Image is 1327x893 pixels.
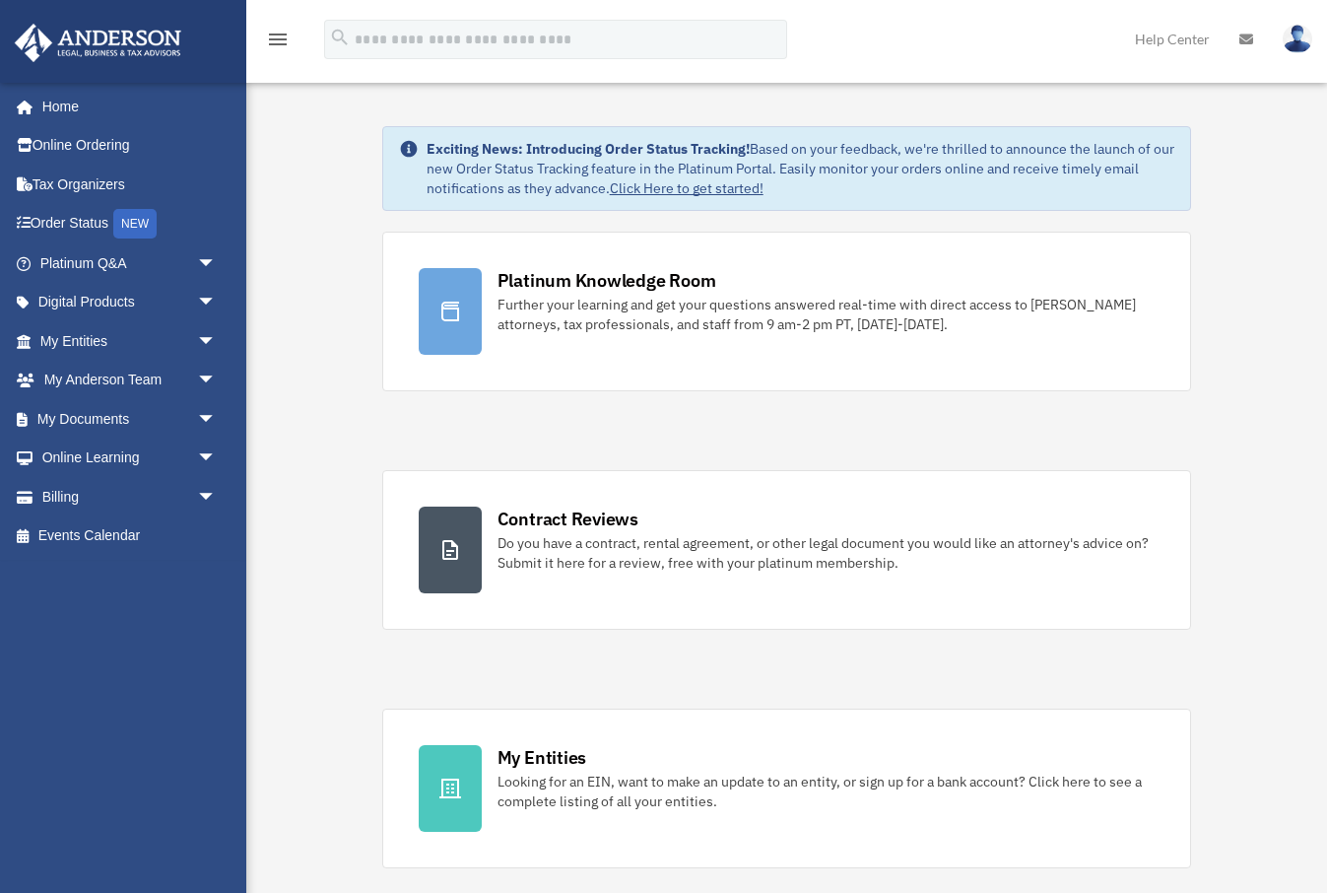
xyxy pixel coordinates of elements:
span: arrow_drop_down [197,399,236,440]
span: arrow_drop_down [197,283,236,323]
div: Based on your feedback, we're thrilled to announce the launch of our new Order Status Tracking fe... [427,139,1175,198]
div: My Entities [498,745,586,770]
a: Order StatusNEW [14,204,246,244]
div: Looking for an EIN, want to make an update to an entity, or sign up for a bank account? Click her... [498,772,1156,811]
div: NEW [113,209,157,239]
a: Click Here to get started! [610,179,763,197]
a: Billingarrow_drop_down [14,477,246,516]
a: Events Calendar [14,516,246,556]
a: Online Learningarrow_drop_down [14,439,246,478]
span: arrow_drop_down [197,361,236,401]
img: User Pic [1283,25,1312,53]
a: menu [266,34,290,51]
a: My Entitiesarrow_drop_down [14,321,246,361]
div: Contract Reviews [498,507,638,531]
strong: Exciting News: Introducing Order Status Tracking! [427,140,750,158]
span: arrow_drop_down [197,243,236,284]
i: search [329,27,351,48]
span: arrow_drop_down [197,321,236,362]
a: Home [14,87,236,126]
a: Contract Reviews Do you have a contract, rental agreement, or other legal document you would like... [382,470,1192,630]
a: Platinum Knowledge Room Further your learning and get your questions answered real-time with dire... [382,232,1192,391]
img: Anderson Advisors Platinum Portal [9,24,187,62]
a: My Documentsarrow_drop_down [14,399,246,439]
a: Digital Productsarrow_drop_down [14,283,246,322]
div: Do you have a contract, rental agreement, or other legal document you would like an attorney's ad... [498,533,1156,573]
a: Platinum Q&Aarrow_drop_down [14,243,246,283]
a: Online Ordering [14,126,246,166]
a: Tax Organizers [14,165,246,204]
a: My Anderson Teamarrow_drop_down [14,361,246,400]
i: menu [266,28,290,51]
span: arrow_drop_down [197,477,236,517]
div: Platinum Knowledge Room [498,268,716,293]
span: arrow_drop_down [197,439,236,479]
div: Further your learning and get your questions answered real-time with direct access to [PERSON_NAM... [498,295,1156,334]
a: My Entities Looking for an EIN, want to make an update to an entity, or sign up for a bank accoun... [382,709,1192,868]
